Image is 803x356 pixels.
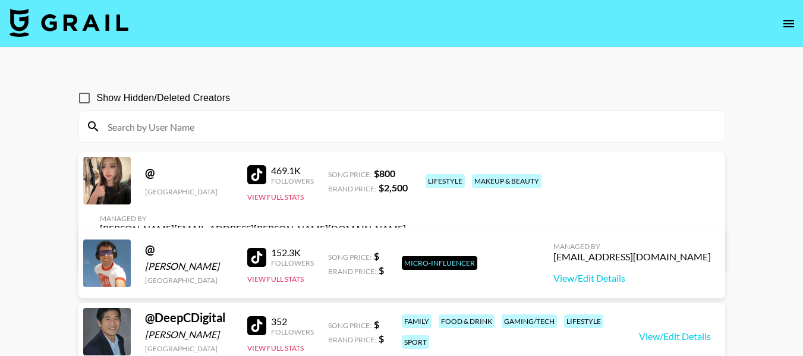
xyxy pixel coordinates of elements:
[374,168,395,179] strong: $ 800
[247,344,304,352] button: View Full Stats
[553,251,711,263] div: [EMAIL_ADDRESS][DOMAIN_NAME]
[145,260,233,272] div: [PERSON_NAME]
[328,335,376,344] span: Brand Price:
[379,182,408,193] strong: $ 2,500
[145,276,233,285] div: [GEOGRAPHIC_DATA]
[271,165,314,177] div: 469.1K
[639,330,711,342] a: View/Edit Details
[271,259,314,267] div: Followers
[374,319,379,330] strong: $
[426,174,465,188] div: lifestyle
[328,267,376,276] span: Brand Price:
[328,253,371,262] span: Song Price:
[271,316,314,327] div: 352
[145,165,233,180] div: @
[271,247,314,259] div: 152.3K
[145,187,233,196] div: [GEOGRAPHIC_DATA]
[502,314,557,328] div: gaming/tech
[145,344,233,353] div: [GEOGRAPHIC_DATA]
[145,329,233,341] div: [PERSON_NAME]
[553,242,711,251] div: Managed By
[379,333,384,344] strong: $
[247,193,304,201] button: View Full Stats
[100,223,406,235] div: [PERSON_NAME][EMAIL_ADDRESS][PERSON_NAME][DOMAIN_NAME]
[553,272,711,284] a: View/Edit Details
[379,264,384,276] strong: $
[97,91,231,105] span: Show Hidden/Deleted Creators
[564,314,603,328] div: lifestyle
[100,214,406,223] div: Managed By
[328,170,371,179] span: Song Price:
[328,321,371,330] span: Song Price:
[247,275,304,283] button: View Full Stats
[145,310,233,325] div: @ DeepCDigital
[402,314,432,328] div: family
[271,327,314,336] div: Followers
[402,335,429,349] div: sport
[402,256,477,270] div: Micro-Influencer
[374,250,379,262] strong: $
[439,314,495,328] div: food & drink
[777,12,801,36] button: open drawer
[145,242,233,257] div: @
[472,174,541,188] div: makeup & beauty
[10,8,128,37] img: Grail Talent
[328,184,376,193] span: Brand Price:
[271,177,314,185] div: Followers
[100,117,717,136] input: Search by User Name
